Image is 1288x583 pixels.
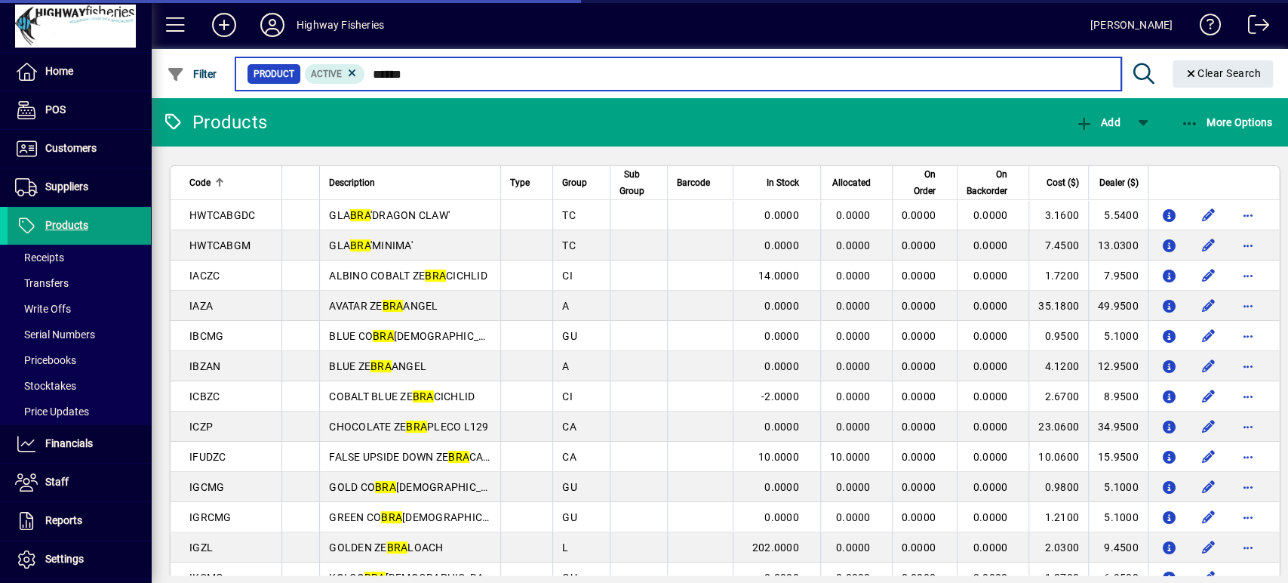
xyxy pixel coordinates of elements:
span: IFUDZC [189,451,226,463]
span: 0.0000 [764,300,799,312]
button: More options [1236,475,1260,499]
span: AVATAR ZE ANGEL [329,300,438,312]
span: 0.0000 [836,360,871,372]
td: 34.9500 [1088,412,1148,442]
span: TC [562,239,576,251]
span: 0.0000 [902,300,936,312]
span: 0.0000 [836,481,871,493]
span: Price Updates [15,406,89,418]
span: 0.0000 [973,421,1008,433]
div: On Order [902,166,950,199]
em: BRA [381,511,402,523]
td: 4.1200 [1028,351,1088,381]
span: POS [45,103,66,116]
button: More options [1236,203,1260,227]
span: 0.0000 [973,270,1008,282]
span: 0.0000 [973,451,1008,463]
td: 1.7200 [1028,261,1088,291]
span: 202.0000 [752,541,799,554]
td: 5.5400 [1088,200,1148,230]
span: IACZC [189,270,220,282]
button: More options [1236,264,1260,288]
td: 35.1800 [1028,291,1088,321]
button: More options [1236,294,1260,318]
span: 0.0000 [973,300,1008,312]
span: GU [562,481,577,493]
button: Edit [1197,384,1221,409]
span: CI [562,270,573,282]
span: 0.0000 [902,541,936,554]
span: CHOCOLATE ZE PLECO L129 [329,421,488,433]
button: More options [1236,324,1260,348]
span: FALSE UPSIDE DOWN ZE CATFISH [329,451,512,463]
em: BRA [350,239,370,251]
div: Barcode [677,174,724,191]
td: 0.9800 [1028,472,1088,502]
span: Group [562,174,587,191]
a: Staff [8,464,151,501]
button: Edit [1197,415,1221,439]
a: Customers [8,130,151,168]
button: More options [1236,415,1260,439]
span: Customers [45,142,97,154]
span: 0.0000 [764,421,799,433]
mat-chip: Activation Status: Active [305,64,365,84]
em: BRA [413,390,434,403]
span: 0.0000 [902,239,936,251]
a: Receipts [8,245,151,270]
span: Home [45,65,73,77]
td: 0.9500 [1028,321,1088,351]
span: Barcode [677,174,710,191]
a: Financials [8,425,151,463]
span: 0.0000 [836,239,871,251]
span: BLUE CO [DEMOGRAPHIC_DATA] GUPPY [329,330,545,342]
span: Clear Search [1185,67,1262,79]
span: Transfers [15,277,69,289]
td: 10.0600 [1028,442,1088,472]
td: 3.1600 [1028,200,1088,230]
span: 0.0000 [902,360,936,372]
span: A [562,360,569,372]
span: More Options [1181,116,1273,128]
a: Home [8,53,151,91]
span: IAZA [189,300,213,312]
span: 0.0000 [764,330,799,342]
button: Edit [1197,294,1221,318]
span: On Backorder [967,166,1007,199]
td: 5.1000 [1088,321,1148,351]
span: 0.0000 [764,360,799,372]
span: IBCMG [189,330,223,342]
span: Stocktakes [15,380,76,392]
span: CA [562,451,576,463]
span: 0.0000 [836,300,871,312]
button: Edit [1197,203,1221,227]
span: 0.0000 [764,209,799,221]
span: ICBZC [189,390,220,403]
span: Type [510,174,530,191]
button: Edit [1197,475,1221,499]
span: Active [311,69,342,79]
span: GOLDEN ZE LOACH [329,541,443,554]
td: 5.1000 [1088,472,1148,502]
span: 0.0000 [973,360,1008,372]
td: 9.4500 [1088,532,1148,563]
div: Allocated [830,174,884,191]
span: Financials [45,437,93,449]
td: 1.2100 [1028,502,1088,532]
button: More Options [1177,109,1277,136]
span: 0.0000 [836,541,871,554]
button: Add [1071,109,1124,136]
span: Product [254,66,294,82]
span: 0.0000 [836,270,871,282]
span: 0.0000 [764,239,799,251]
span: 0.0000 [902,270,936,282]
em: BRA [373,330,394,342]
span: Staff [45,476,69,488]
a: Price Updates [8,399,151,424]
button: Filter [163,60,221,88]
div: Highway Fisheries [297,13,384,37]
td: 12.9500 [1088,351,1148,381]
span: Serial Numbers [15,329,95,341]
button: Edit [1197,535,1221,560]
span: -2.0000 [761,390,799,403]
